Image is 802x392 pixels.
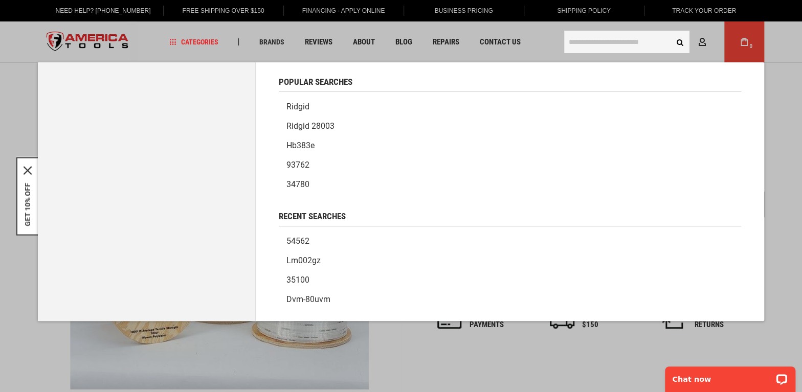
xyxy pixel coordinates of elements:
[279,175,741,194] a: 34780
[279,270,741,290] a: 35100
[279,251,741,270] a: lm002gz
[279,78,352,86] span: Popular Searches
[279,155,741,175] a: 93762
[24,166,32,174] svg: close icon
[279,117,741,136] a: Ridgid 28003
[279,136,741,155] a: Hb383e
[279,232,741,251] a: 54562
[255,35,289,49] a: Brands
[279,97,741,117] a: Ridgid
[169,38,218,45] span: Categories
[658,360,802,392] iframe: LiveChat chat widget
[279,290,741,309] a: dvm-80uvm
[259,38,284,45] span: Brands
[24,166,32,174] button: Close
[165,35,223,49] a: Categories
[279,212,346,221] span: Recent Searches
[24,182,32,226] button: GET 10% OFF
[670,32,689,52] button: Search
